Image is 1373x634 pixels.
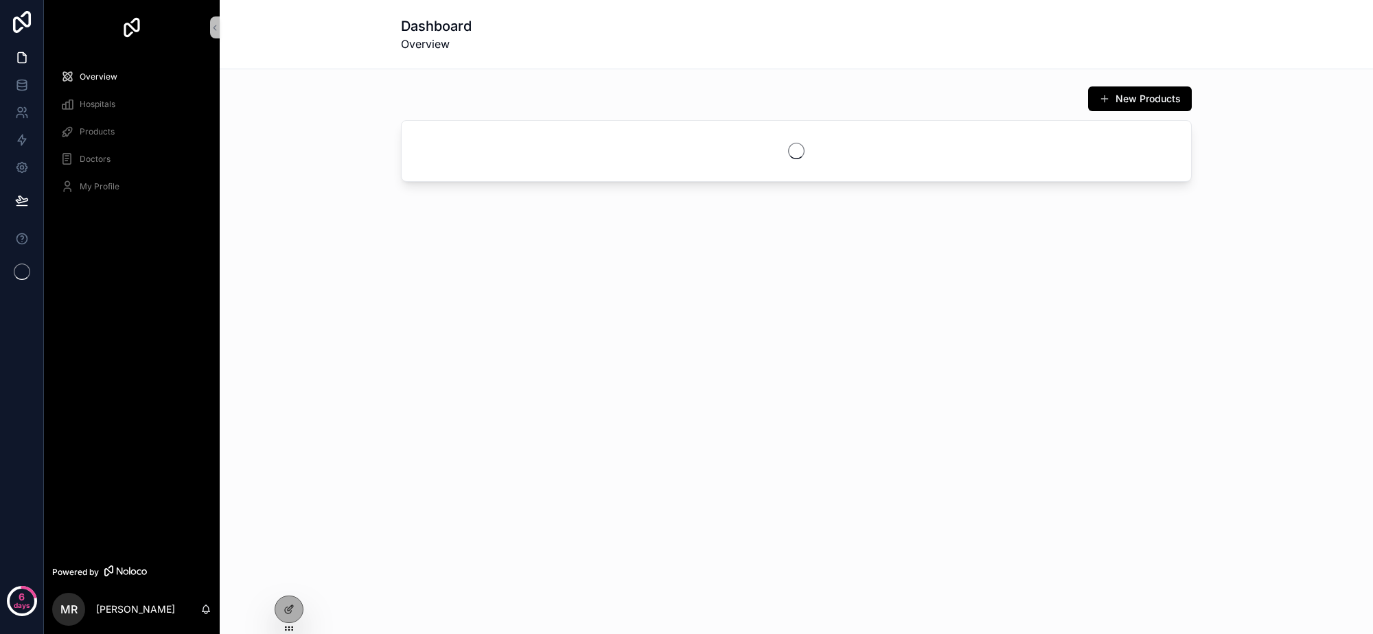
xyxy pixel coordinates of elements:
[52,147,211,172] a: Doctors
[121,16,143,38] img: App logo
[80,126,115,137] span: Products
[1088,86,1192,111] button: New Products
[52,64,211,89] a: Overview
[80,154,111,165] span: Doctors
[52,92,211,117] a: Hospitals
[44,55,220,217] div: scrollable content
[19,590,25,604] p: 6
[80,181,119,192] span: My Profile
[52,119,211,144] a: Products
[80,99,115,110] span: Hospitals
[80,71,117,82] span: Overview
[14,596,30,615] p: days
[52,174,211,199] a: My Profile
[60,601,78,618] span: MR
[52,567,99,578] span: Powered by
[96,602,175,616] p: [PERSON_NAME]
[44,559,220,585] a: Powered by
[401,36,472,52] span: Overview
[401,16,472,36] h1: Dashboard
